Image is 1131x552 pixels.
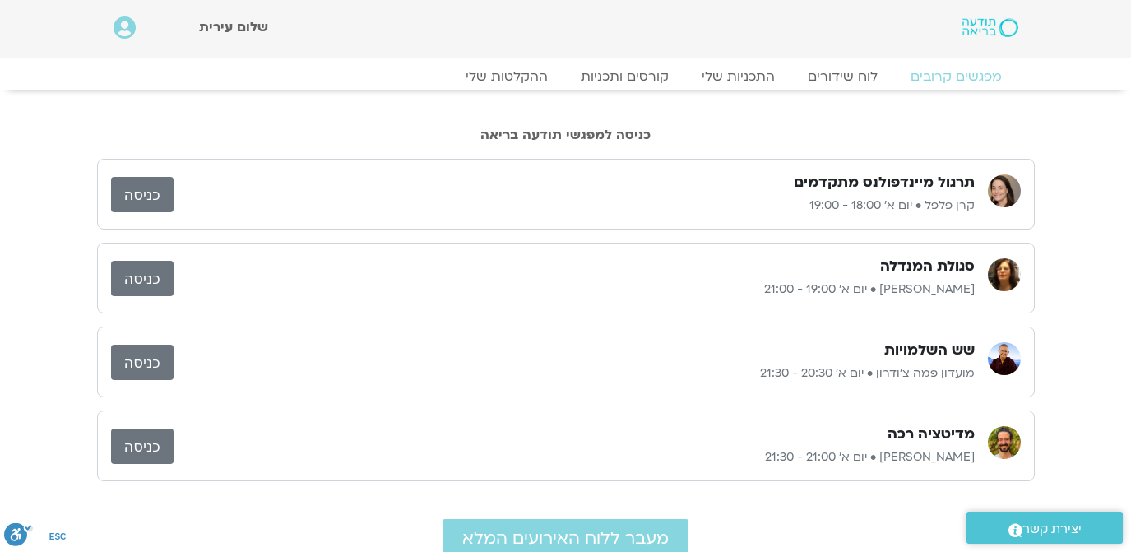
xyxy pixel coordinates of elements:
a: כניסה [111,429,174,464]
span: מעבר ללוח האירועים המלא [462,529,669,548]
p: מועדון פמה צ'ודרון • יום א׳ 20:30 - 21:30 [174,364,975,383]
p: [PERSON_NAME] • יום א׳ 21:00 - 21:30 [174,448,975,467]
h3: שש השלמויות [884,341,975,360]
a: כניסה [111,261,174,296]
p: [PERSON_NAME] • יום א׳ 19:00 - 21:00 [174,280,975,299]
img: מועדון פמה צ'ודרון [988,342,1021,375]
span: שלום עירית [199,18,268,36]
p: קרן פלפל • יום א׳ 18:00 - 19:00 [174,196,975,216]
h3: סגולת המנדלה [880,257,975,276]
img: שגב הורוביץ [988,426,1021,459]
a: לוח שידורים [791,68,894,85]
img: קרן פלפל [988,174,1021,207]
a: כניסה [111,345,174,380]
h2: כניסה למפגשי תודעה בריאה [97,128,1035,142]
a: כניסה [111,177,174,212]
a: קורסים ותכניות [564,68,685,85]
a: מפגשים קרובים [894,68,1018,85]
a: יצירת קשר [966,512,1123,544]
a: התכניות שלי [685,68,791,85]
span: יצירת קשר [1022,518,1082,540]
h3: מדיטציה רכה [888,424,975,444]
nav: Menu [114,68,1018,85]
a: ההקלטות שלי [449,68,564,85]
h3: תרגול מיינדפולנס מתקדמים [794,173,975,193]
img: רונית הולנדר [988,258,1021,291]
